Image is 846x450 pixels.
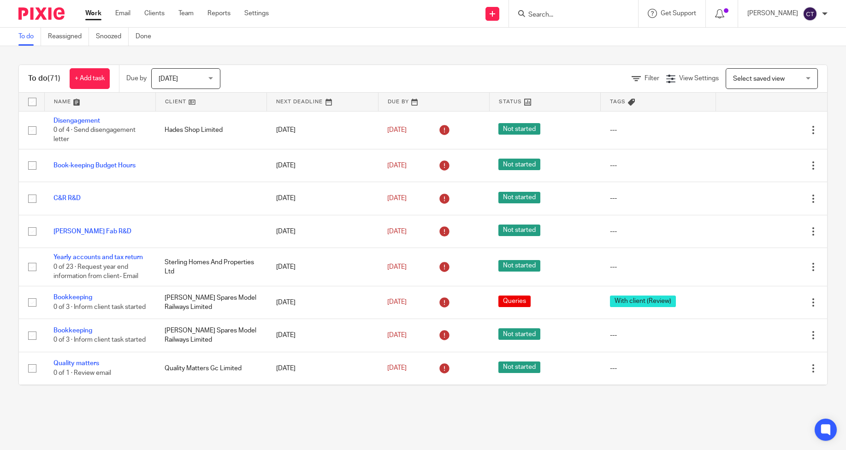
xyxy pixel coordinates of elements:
td: [DATE] [267,111,378,149]
span: View Settings [679,75,719,82]
span: [DATE] [387,299,407,306]
span: 0 of 3 · Inform client task started [53,304,146,310]
div: --- [610,364,707,373]
a: Email [115,9,130,18]
a: Book-keeping Budget Hours [53,162,136,169]
input: Search [527,11,610,19]
a: Work [85,9,101,18]
a: Reports [207,9,231,18]
span: 0 of 3 · Inform client task started [53,337,146,343]
td: [DATE] [267,286,378,319]
a: Clients [144,9,165,18]
span: 0 of 1 · Review email [53,370,111,376]
img: svg%3E [803,6,817,21]
img: Pixie [18,7,65,20]
span: [DATE] [387,365,407,372]
span: [DATE] [387,195,407,201]
span: Select saved view [733,76,785,82]
a: C&R R&D [53,195,81,201]
td: [DATE] [267,319,378,352]
p: [PERSON_NAME] [747,9,798,18]
td: Hades Shop Limited [155,111,266,149]
a: To do [18,28,41,46]
td: [DATE] [267,248,378,286]
span: With client (Review) [610,296,676,307]
td: [DATE] [267,182,378,215]
span: Tags [610,99,626,104]
td: Sterling Homes And Properties Ltd [155,248,266,286]
div: --- [610,331,707,340]
a: Done [136,28,158,46]
a: Settings [244,9,269,18]
a: Reassigned [48,28,89,46]
span: [DATE] [159,76,178,82]
a: + Add task [70,68,110,89]
div: --- [610,227,707,236]
a: Disengagement [53,118,100,124]
span: Queries [498,296,531,307]
span: [DATE] [387,127,407,133]
a: Bookkeeping [53,294,92,301]
a: Team [178,9,194,18]
h1: To do [28,74,60,83]
span: 0 of 4 · Send disengagement letter [53,127,136,143]
span: Get Support [661,10,696,17]
span: 0 of 23 · Request year end information from client- Email [53,264,138,280]
td: [PERSON_NAME] Spares Model Railways Limited [155,286,266,319]
span: Filter [645,75,659,82]
a: Bookkeeping [53,327,92,334]
td: Mgb Consulting Property Management Limited [155,385,266,417]
span: [DATE] [387,332,407,338]
span: [DATE] [387,162,407,169]
div: --- [610,262,707,272]
span: Not started [498,225,540,236]
a: Yearly accounts and tax return [53,254,143,261]
span: [DATE] [387,264,407,270]
p: Due by [126,74,147,83]
span: Not started [498,260,540,272]
div: --- [610,125,707,135]
td: [DATE] [267,352,378,385]
span: Not started [498,123,540,135]
span: Not started [498,192,540,203]
td: Quality Matters Gc Limited [155,352,266,385]
span: [DATE] [387,228,407,235]
td: [PERSON_NAME] Spares Model Railways Limited [155,319,266,352]
span: Not started [498,361,540,373]
div: --- [610,194,707,203]
td: [DATE] [267,149,378,182]
div: --- [610,161,707,170]
td: [DATE] [267,385,378,417]
a: Snoozed [96,28,129,46]
span: Not started [498,328,540,340]
td: [DATE] [267,215,378,248]
span: (71) [47,75,60,82]
a: Quality matters [53,360,99,367]
span: Not started [498,159,540,170]
a: [PERSON_NAME] Fab R&D [53,228,131,235]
